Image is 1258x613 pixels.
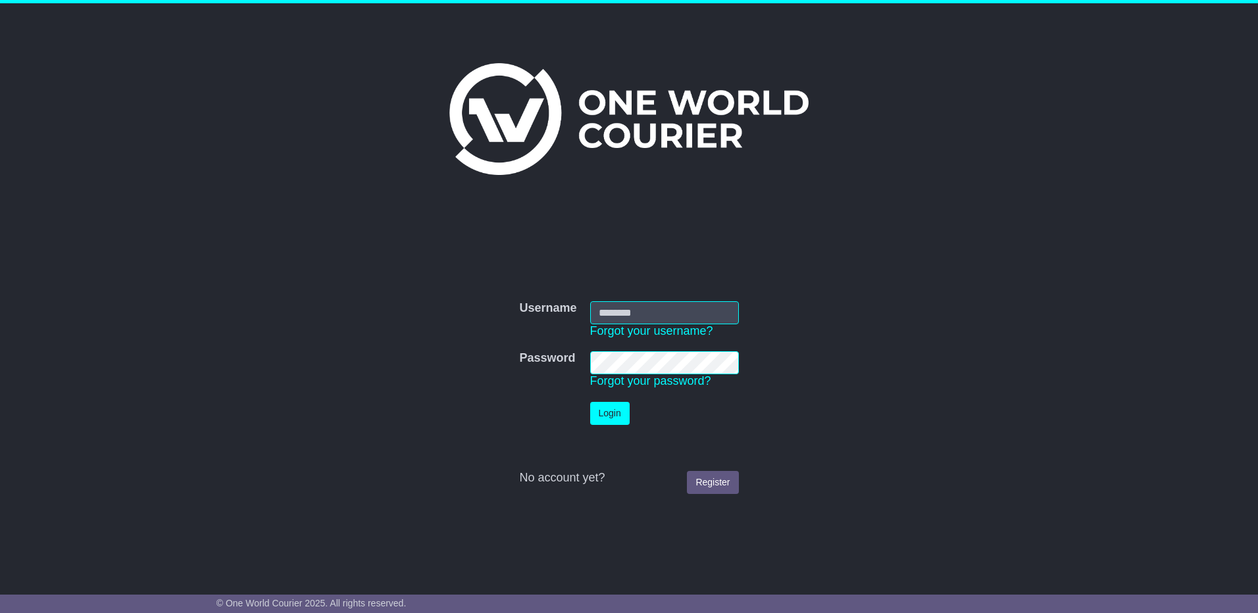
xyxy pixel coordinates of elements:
label: Username [519,301,576,316]
div: No account yet? [519,471,738,485]
a: Forgot your password? [590,374,711,387]
label: Password [519,351,575,366]
button: Login [590,402,630,425]
img: One World [449,63,809,175]
a: Forgot your username? [590,324,713,337]
span: © One World Courier 2025. All rights reserved. [216,598,407,608]
a: Register [687,471,738,494]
